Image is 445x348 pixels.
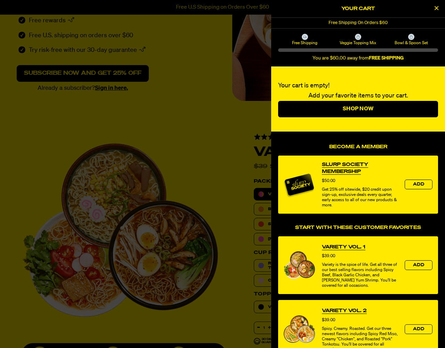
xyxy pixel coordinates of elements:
h4: Start With These Customer Favorites [278,225,438,231]
div: Your cart is empty! [271,67,445,132]
button: Add the product, Slurp Society Membership to Cart [405,180,432,189]
img: Membership image [284,169,315,200]
button: Close Cart [431,3,442,14]
span: Add [413,263,424,267]
span: $39.00 [322,254,335,258]
span: $39.00 [322,318,335,322]
span: Add [413,327,424,331]
img: View Variety Vol. 1 [284,251,315,279]
span: Free Shipping [279,40,330,46]
div: product [278,156,438,214]
button: Add the product, Variety Vol. 2 to Cart [405,324,432,334]
a: View Slurp Society Membership [322,161,398,175]
a: View Variety Vol. 2 [322,307,367,314]
div: You are $60.00 away from [278,55,438,61]
span: Add [413,182,424,187]
div: Become a Member [278,156,438,219]
span: Veggie Topping Mix [332,40,383,46]
div: Variety is the spice of life. Get all three of our best selling flavors including Spicy Beef, Bla... [322,262,398,288]
span: Bowl & Spoon Set [386,40,437,46]
a: Shop Now [278,101,438,118]
b: FREE SHIPPING [369,56,404,61]
img: View Variety Vol. 2 [284,315,315,343]
span: $50.00 [322,179,335,183]
p: Add your favorite items to your cart. [278,91,438,101]
div: Get 25% off sitewide, $20 credit upon sign-up, exclusive deals every quarter, early access to all... [322,187,398,208]
button: Add the product, Variety Vol. 1 to Cart [405,260,432,270]
h4: Become a Member [278,144,438,150]
div: product [278,236,438,294]
div: 1 of 1 [271,18,445,28]
h2: Your Cart [278,3,438,14]
a: View Variety Vol. 1 [322,244,365,251]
